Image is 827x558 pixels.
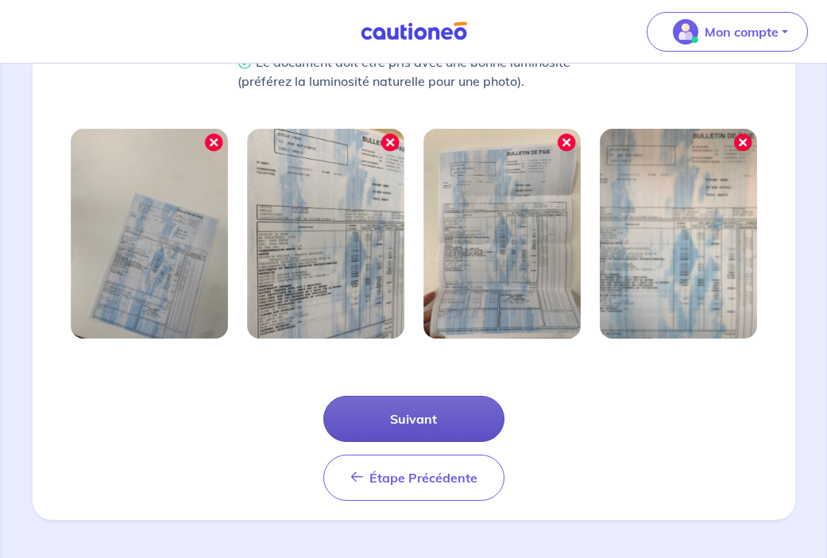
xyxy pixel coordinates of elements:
[323,455,504,501] button: Étape Précédente
[600,129,757,339] img: Image mal cadrée 4
[354,21,473,41] img: Cautioneo
[323,396,504,442] button: Suivant
[71,129,228,339] img: Image mal cadrée 1
[247,129,404,339] img: Image mal cadrée 2
[647,12,808,52] button: illu_account_valid_menu.svgMon compte
[369,470,477,486] span: Étape Précédente
[673,19,698,45] img: illu_account_valid_menu.svg
[705,22,779,41] p: Mon compte
[423,129,581,339] img: Image mal cadrée 3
